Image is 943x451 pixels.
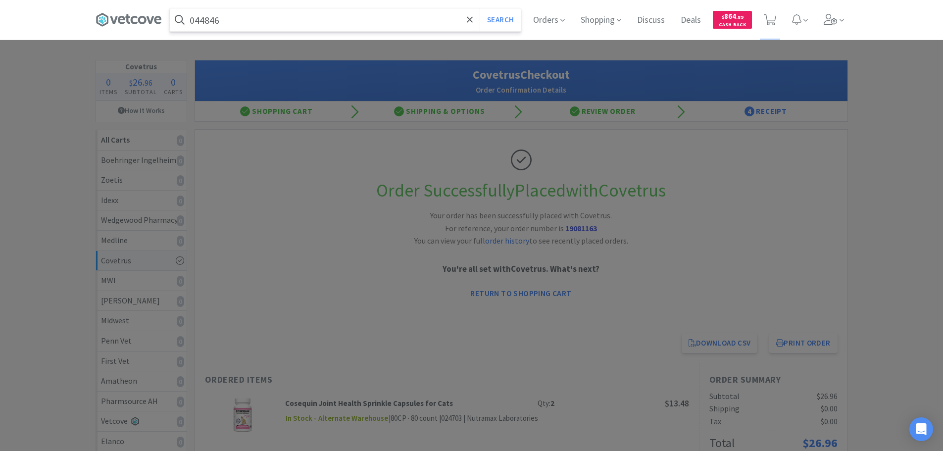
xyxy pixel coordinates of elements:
a: Discuss [633,16,669,25]
span: 864 [722,11,744,21]
a: $864.89Cash Back [713,6,752,33]
input: Search by item, sku, manufacturer, ingredient, size... [170,8,521,31]
a: Deals [677,16,705,25]
span: Cash Back [719,22,746,29]
span: . 89 [736,14,744,20]
div: Open Intercom Messenger [909,417,933,441]
button: Search [480,8,521,31]
span: $ [722,14,724,20]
